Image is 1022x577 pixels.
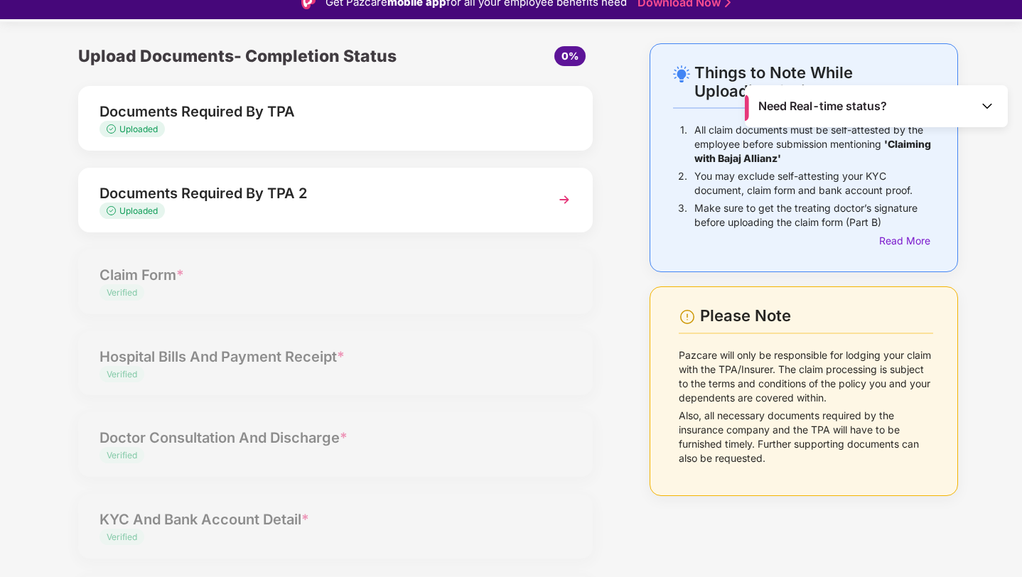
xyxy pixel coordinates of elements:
p: 2. [678,169,687,198]
p: Also, all necessary documents required by the insurance company and the TPA will have to be furni... [679,409,933,465]
span: Uploaded [119,124,158,134]
img: svg+xml;base64,PHN2ZyBpZD0iTmV4dCIgeG1sbnM9Imh0dHA6Ly93d3cudzMub3JnLzIwMDAvc3ZnIiB3aWR0aD0iMzYiIG... [552,187,577,212]
div: Upload Documents- Completion Status [78,43,421,69]
img: svg+xml;base64,PHN2ZyB4bWxucz0iaHR0cDovL3d3dy53My5vcmcvMjAwMC9zdmciIHdpZHRoPSIyNC4wOTMiIGhlaWdodD... [673,65,690,82]
img: Toggle Icon [980,99,994,113]
span: 0% [561,50,579,62]
p: You may exclude self-attesting your KYC document, claim form and bank account proof. [694,169,933,198]
div: Things to Note While Uploading Claim Documents [694,63,933,100]
div: Documents Required By TPA [99,100,532,123]
p: 1. [680,123,687,166]
img: svg+xml;base64,PHN2ZyB4bWxucz0iaHR0cDovL3d3dy53My5vcmcvMjAwMC9zdmciIHdpZHRoPSIxMy4zMzMiIGhlaWdodD... [107,206,119,215]
span: Uploaded [119,205,158,216]
p: All claim documents must be self-attested by the employee before submission mentioning [694,123,933,166]
span: Need Real-time status? [758,99,887,114]
p: 3. [678,201,687,230]
div: Read More [879,233,933,249]
div: Please Note [700,306,933,325]
p: Make sure to get the treating doctor’s signature before uploading the claim form (Part B) [694,201,933,230]
div: Documents Required By TPA 2 [99,182,532,205]
img: svg+xml;base64,PHN2ZyB4bWxucz0iaHR0cDovL3d3dy53My5vcmcvMjAwMC9zdmciIHdpZHRoPSIxMy4zMzMiIGhlaWdodD... [107,124,119,134]
img: svg+xml;base64,PHN2ZyBpZD0iV2FybmluZ18tXzI0eDI0IiBkYXRhLW5hbWU9Ildhcm5pbmcgLSAyNHgyNCIgeG1sbnM9Im... [679,308,696,325]
p: Pazcare will only be responsible for lodging your claim with the TPA/Insurer. The claim processin... [679,348,933,405]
